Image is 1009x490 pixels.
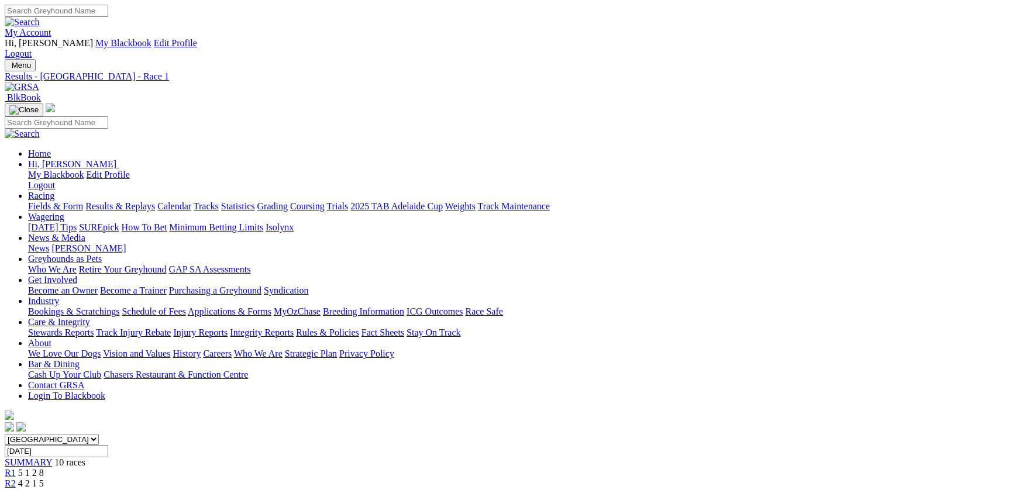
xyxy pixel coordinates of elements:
[230,327,294,337] a: Integrity Reports
[18,478,44,488] span: 4 2 1 5
[290,201,325,211] a: Coursing
[54,457,85,467] span: 10 races
[157,201,191,211] a: Calendar
[79,264,167,274] a: Retire Your Greyhound
[5,27,51,37] a: My Account
[28,391,105,401] a: Login To Blackbook
[5,457,52,467] a: SUMMARY
[28,254,102,264] a: Greyhounds as Pets
[28,285,98,295] a: Become an Owner
[28,149,51,158] a: Home
[103,348,170,358] a: Vision and Values
[188,306,271,316] a: Applications & Forms
[9,105,39,115] img: Close
[28,348,101,358] a: We Love Our Dogs
[296,327,359,337] a: Rules & Policies
[5,82,39,92] img: GRSA
[5,103,43,116] button: Toggle navigation
[5,17,40,27] img: Search
[28,243,1004,254] div: News & Media
[5,410,14,420] img: logo-grsa-white.png
[28,338,51,348] a: About
[7,92,41,102] span: BlkBook
[28,180,55,190] a: Logout
[5,38,93,48] span: Hi, [PERSON_NAME]
[5,49,32,58] a: Logout
[5,129,40,139] img: Search
[28,159,119,169] a: Hi, [PERSON_NAME]
[274,306,321,316] a: MyOzChase
[28,201,1004,212] div: Racing
[104,370,248,379] a: Chasers Restaurant & Function Centre
[5,92,41,102] a: BlkBook
[28,380,84,390] a: Contact GRSA
[28,222,77,232] a: [DATE] Tips
[234,348,283,358] a: Who We Are
[194,201,219,211] a: Tracks
[169,264,251,274] a: GAP SA Assessments
[445,201,476,211] a: Weights
[257,201,288,211] a: Grading
[16,422,26,432] img: twitter.svg
[407,327,460,337] a: Stay On Track
[326,201,348,211] a: Trials
[28,327,94,337] a: Stewards Reports
[221,201,255,211] a: Statistics
[85,201,155,211] a: Results & Replays
[5,71,1004,82] a: Results - [GEOGRAPHIC_DATA] - Race 1
[154,38,197,48] a: Edit Profile
[28,264,77,274] a: Who We Are
[5,422,14,432] img: facebook.svg
[28,170,1004,191] div: Hi, [PERSON_NAME]
[28,243,49,253] a: News
[5,468,16,478] a: R1
[28,233,85,243] a: News & Media
[28,359,80,369] a: Bar & Dining
[266,222,294,232] a: Isolynx
[264,285,308,295] a: Syndication
[28,370,101,379] a: Cash Up Your Club
[28,306,1004,317] div: Industry
[100,285,167,295] a: Become a Trainer
[28,159,116,169] span: Hi, [PERSON_NAME]
[122,306,185,316] a: Schedule of Fees
[28,275,77,285] a: Get Involved
[28,296,59,306] a: Industry
[96,327,171,337] a: Track Injury Rebate
[5,445,108,457] input: Select date
[5,38,1004,59] div: My Account
[12,61,31,70] span: Menu
[5,59,36,71] button: Toggle navigation
[87,170,130,180] a: Edit Profile
[407,306,463,316] a: ICG Outcomes
[5,478,16,488] a: R2
[28,212,64,222] a: Wagering
[95,38,151,48] a: My Blackbook
[28,170,84,180] a: My Blackbook
[28,191,54,201] a: Racing
[28,327,1004,338] div: Care & Integrity
[169,222,263,232] a: Minimum Betting Limits
[339,348,394,358] a: Privacy Policy
[323,306,404,316] a: Breeding Information
[28,222,1004,233] div: Wagering
[46,103,55,112] img: logo-grsa-white.png
[5,116,108,129] input: Search
[28,201,83,211] a: Fields & Form
[169,285,261,295] a: Purchasing a Greyhound
[28,317,90,327] a: Care & Integrity
[18,468,44,478] span: 5 1 2 8
[28,264,1004,275] div: Greyhounds as Pets
[28,285,1004,296] div: Get Involved
[79,222,119,232] a: SUREpick
[478,201,550,211] a: Track Maintenance
[173,348,201,358] a: History
[361,327,404,337] a: Fact Sheets
[51,243,126,253] a: [PERSON_NAME]
[5,5,108,17] input: Search
[203,348,232,358] a: Careers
